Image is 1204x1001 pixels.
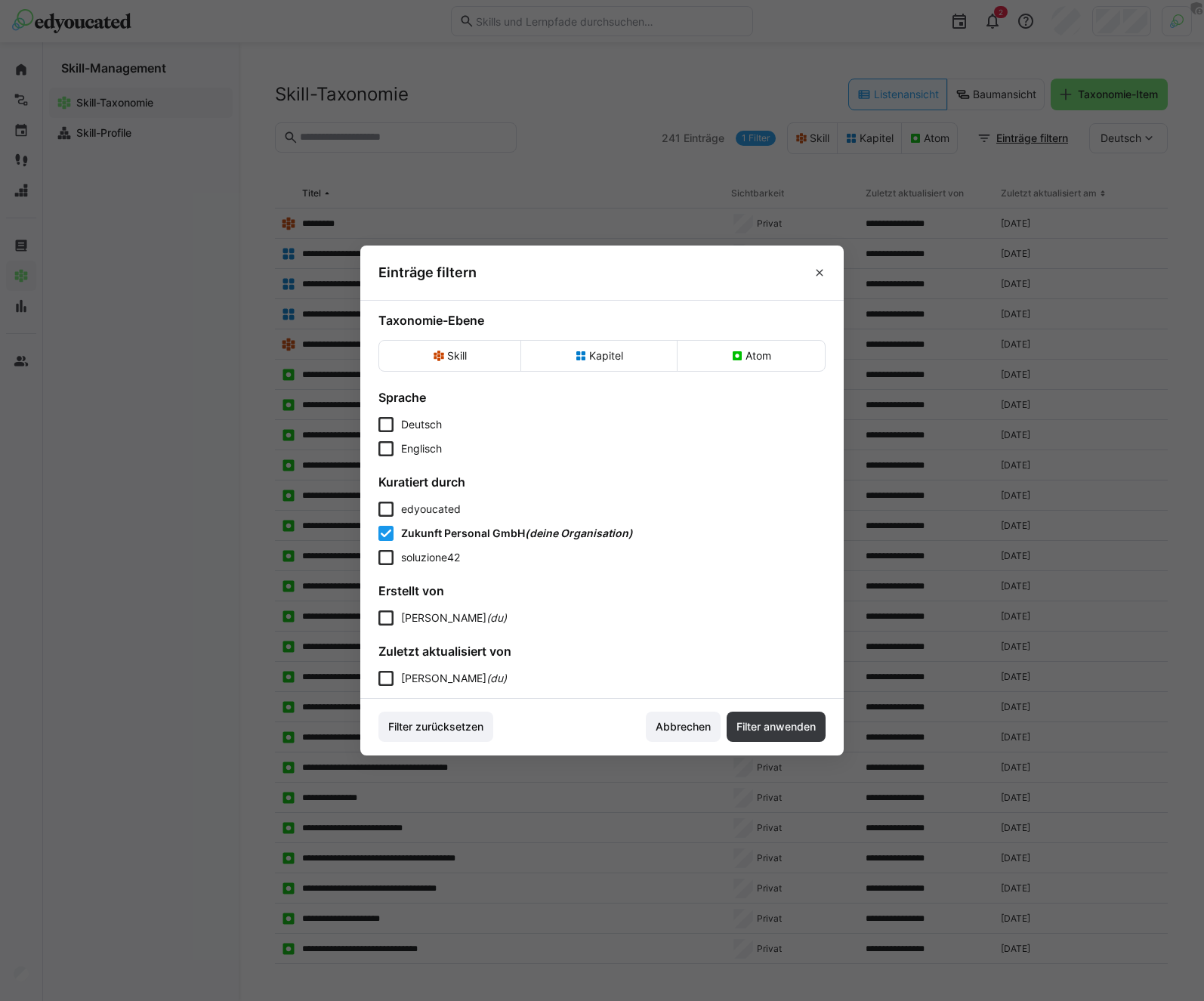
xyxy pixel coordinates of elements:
span: [PERSON_NAME] [401,672,486,684]
h4: Kuratiert durch [378,474,826,490]
button: Filter anwenden [727,712,826,742]
span: Zukunft Personal GmbH [401,527,525,539]
h4: Sprache [378,390,826,405]
span: soluzione42 [401,551,460,564]
button: Filter zurücksetzen [378,712,493,742]
span: [PERSON_NAME] [401,611,486,624]
eds-button-option: Kapitel [520,340,678,372]
span: Filter anwenden [734,719,818,734]
span: Filter zurücksetzen [386,719,486,734]
button: Abbrechen [646,712,721,742]
span: Englisch [401,441,442,456]
h2: Taxonomie-Ebene [378,313,826,328]
span: (du) [486,672,507,684]
span: (du) [486,611,507,624]
h3: Einträge filtern [378,264,477,281]
h4: Erstellt von [378,583,826,598]
eds-button-option: Skill [378,340,521,372]
h4: Zuletzt aktualisiert von [378,644,826,659]
span: Abbrechen [653,719,713,734]
span: (deine Organisation) [525,527,633,539]
eds-button-option: Atom [677,340,826,372]
span: Deutsch [401,417,442,432]
span: edyoucated [401,502,461,515]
